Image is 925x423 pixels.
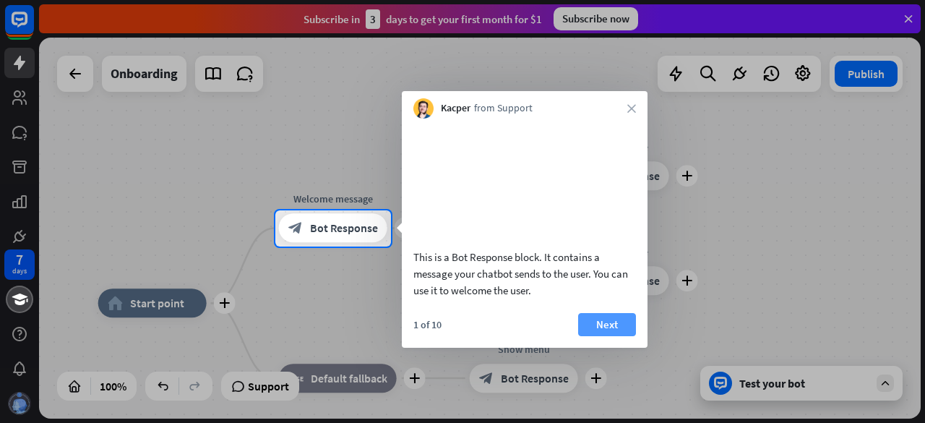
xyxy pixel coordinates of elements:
[310,221,378,236] span: Bot Response
[413,318,442,331] div: 1 of 10
[413,249,636,299] div: This is a Bot Response block. It contains a message your chatbot sends to the user. You can use i...
[12,6,55,49] button: Open LiveChat chat widget
[578,313,636,336] button: Next
[474,101,533,116] span: from Support
[441,101,470,116] span: Kacper
[627,104,636,113] i: close
[288,221,303,236] i: block_bot_response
